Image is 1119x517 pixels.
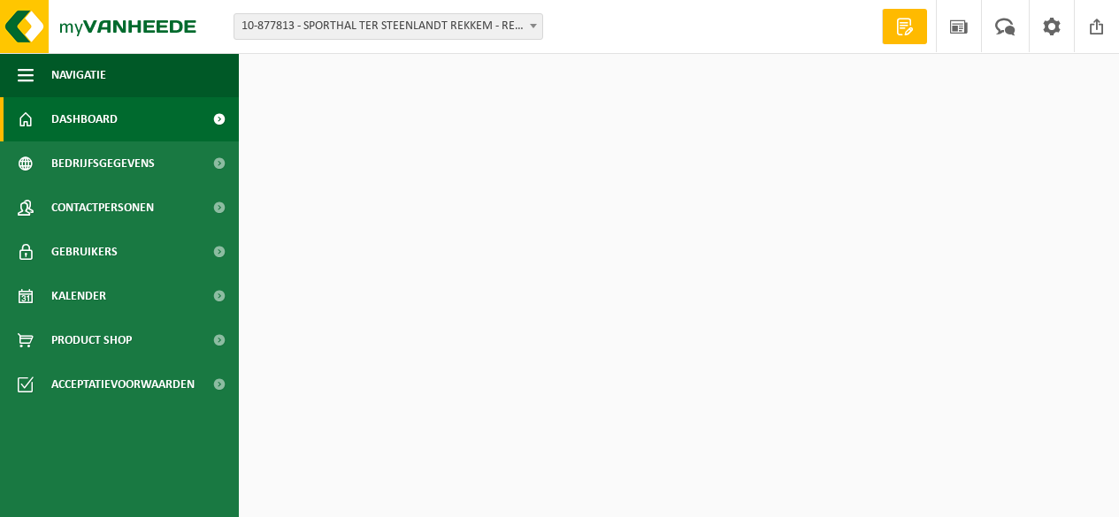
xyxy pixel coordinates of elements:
span: Dashboard [51,97,118,141]
span: Gebruikers [51,230,118,274]
span: Kalender [51,274,106,318]
span: Acceptatievoorwaarden [51,362,195,407]
span: Bedrijfsgegevens [51,141,155,186]
span: 10-877813 - SPORTHAL TER STEENLANDT REKKEM - REKKEM [234,13,543,40]
span: Contactpersonen [51,186,154,230]
span: Product Shop [51,318,132,362]
span: Navigatie [51,53,106,97]
span: 10-877813 - SPORTHAL TER STEENLANDT REKKEM - REKKEM [234,14,542,39]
